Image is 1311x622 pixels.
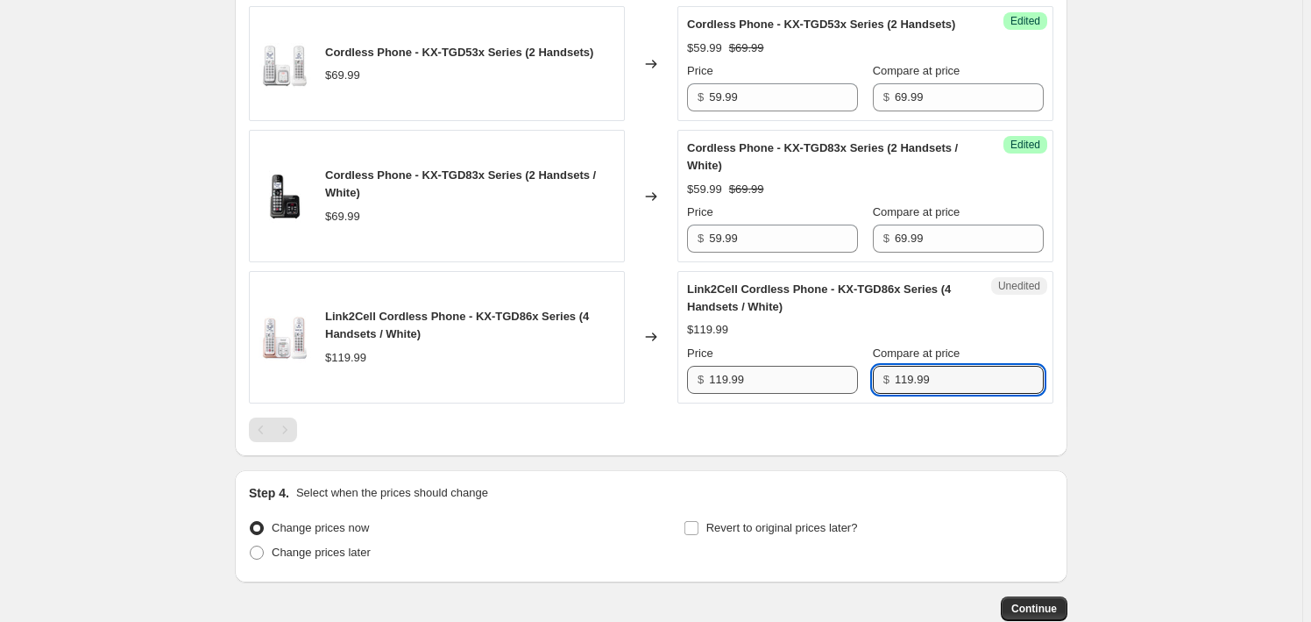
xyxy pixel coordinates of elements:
span: Edited [1010,14,1040,28]
span: Change prices now [272,521,369,534]
span: Unedited [998,279,1040,293]
img: 23-0091_TEL_shopPana_maincarousel_2048x2048_KX-TGD862G_80x.jpg [259,311,311,363]
span: Continue [1011,602,1057,616]
div: $119.99 [687,321,728,339]
span: Edited [1010,138,1040,152]
span: Price [687,64,713,77]
span: Compare at price [873,347,960,360]
div: $59.99 [687,39,722,57]
span: Cordless Phone - KX-TGD83x Series (2 Handsets / White) [325,168,596,199]
span: Compare at price [873,64,960,77]
span: Cordless Phone - KX-TGD53x Series (2 Handsets) [687,18,955,31]
strike: $69.99 [729,181,764,198]
span: Price [687,347,713,360]
strike: $69.99 [729,39,764,57]
span: Cordless Phone - KX-TGD53x Series (2 Handsets) [325,46,593,59]
span: $ [698,232,704,245]
span: $ [883,373,889,386]
span: Change prices later [272,546,371,559]
span: $ [883,90,889,104]
span: Compare at price [873,205,960,218]
span: Price [687,205,713,218]
div: $69.99 [325,67,360,84]
span: Revert to original prices later? [706,521,858,534]
span: $ [883,232,889,245]
img: 23-0183_KX-TGD53xSeries_NonTextCarousels_00_KX-TGD532W__Shopify_main__2048x2048_0d8adfd7-acfa-4f1... [259,38,311,90]
div: $69.99 [325,208,360,225]
span: $ [698,90,704,104]
nav: Pagination [249,418,297,442]
span: Cordless Phone - KX-TGD83x Series (2 Handsets / White) [687,141,958,172]
div: $59.99 [687,181,722,198]
span: Link2Cell Cordless Phone - KX-TGD86x Series (4 Handsets / White) [325,310,589,340]
img: 23-0091_TEL_shopPana_maincarousel_2048x2048_KX-TGD830M_80x.jpg [259,170,311,223]
div: $119.99 [325,349,366,367]
button: Continue [1001,597,1067,621]
span: $ [698,373,704,386]
p: Select when the prices should change [296,484,488,502]
span: Link2Cell Cordless Phone - KX-TGD86x Series (4 Handsets / White) [687,282,951,313]
h2: Step 4. [249,484,289,502]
